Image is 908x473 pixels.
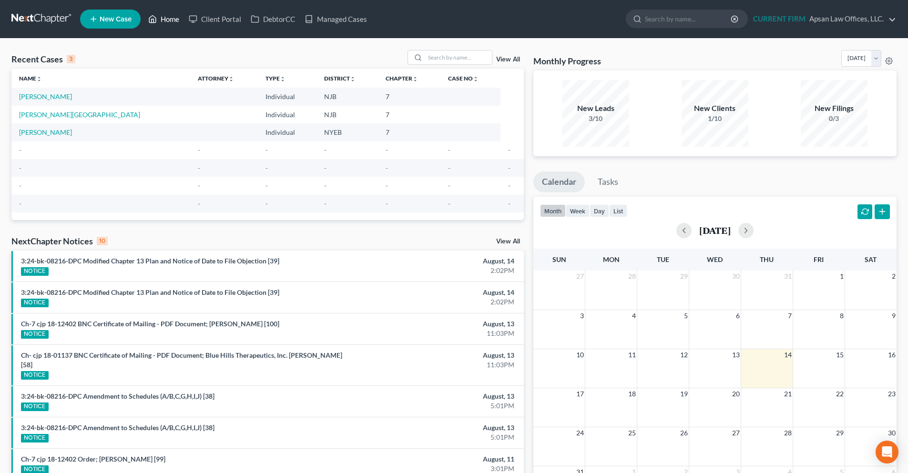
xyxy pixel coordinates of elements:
span: Sun [552,255,566,263]
div: 0/3 [801,114,867,123]
span: Sat [865,255,877,263]
a: Tasks [589,171,627,192]
button: week [566,204,590,217]
a: Managed Cases [300,10,372,28]
a: Ch-7 cjp 18-12402 BNC Certificate of Mailing - PDF Document; [PERSON_NAME] [100] [21,320,279,328]
span: 26 [679,427,689,439]
span: - [508,200,510,208]
span: 14 [783,349,793,361]
span: 15 [835,349,845,361]
span: New Case [100,16,132,23]
div: 1/10 [682,114,748,123]
span: - [265,146,268,154]
div: NOTICE [21,403,49,411]
span: - [386,200,388,208]
div: New Clients [682,103,748,114]
a: 3:24-bk-08216-DPC Modified Chapter 13 Plan and Notice of Date to File Objection [39] [21,257,279,265]
span: 10 [575,349,585,361]
a: 3:24-bk-08216-DPC Amendment to Schedules (A/B,C,G,H,I,J) [38] [21,423,214,432]
span: - [198,181,200,190]
span: 21 [783,388,793,400]
span: 27 [731,427,741,439]
div: August, 14 [356,288,514,297]
span: Fri [814,255,824,263]
a: Chapterunfold_more [386,75,418,82]
td: Individual [258,88,316,105]
h2: [DATE] [699,225,731,235]
a: [PERSON_NAME] [19,92,72,101]
span: 30 [731,271,741,282]
div: August, 13 [356,319,514,329]
span: 23 [887,388,897,400]
a: View All [496,56,520,63]
button: month [540,204,566,217]
i: unfold_more [36,76,42,82]
span: - [448,164,450,172]
td: 7 [378,123,440,141]
a: Districtunfold_more [324,75,356,82]
a: [PERSON_NAME] [19,128,72,136]
div: 5:01PM [356,433,514,442]
div: NOTICE [21,267,49,276]
strong: CURRENT FIRM [753,14,806,23]
i: unfold_more [280,76,286,82]
td: 7 [378,106,440,123]
span: - [198,200,200,208]
span: Thu [760,255,774,263]
input: Search by name... [425,50,492,64]
span: 12 [679,349,689,361]
span: 1 [839,271,845,282]
a: Nameunfold_more [19,75,42,82]
span: - [19,181,21,190]
span: - [448,146,450,154]
button: list [609,204,627,217]
div: NOTICE [21,330,49,339]
div: NextChapter Notices [11,235,108,247]
div: New Leads [562,103,629,114]
span: Wed [707,255,723,263]
div: 3 [67,55,75,63]
span: 5 [683,310,689,322]
span: - [508,181,510,190]
i: unfold_more [412,76,418,82]
div: August, 13 [356,392,514,401]
i: unfold_more [473,76,479,82]
span: 18 [627,388,637,400]
span: 17 [575,388,585,400]
span: - [265,200,268,208]
a: Ch-7 cjp 18-12402 Order; [PERSON_NAME] [99] [21,455,165,463]
a: DebtorCC [246,10,300,28]
span: 27 [575,271,585,282]
span: 22 [835,388,845,400]
div: 2:02PM [356,297,514,307]
span: - [19,200,21,208]
h3: Monthly Progress [533,55,601,67]
a: Attorneyunfold_more [198,75,234,82]
i: unfold_more [228,76,234,82]
span: 4 [631,310,637,322]
div: August, 13 [356,351,514,360]
div: 11:03PM [356,360,514,370]
span: - [448,181,450,190]
div: 11:03PM [356,329,514,338]
span: 9 [891,310,897,322]
a: 3:24-bk-08216-DPC Modified Chapter 13 Plan and Notice of Date to File Objection [39] [21,288,279,296]
a: Ch- cjp 18-01137 BNC Certificate of Mailing - PDF Document; Blue Hills Therapeutics, Inc. [PERSON... [21,351,342,369]
div: NOTICE [21,371,49,380]
a: Calendar [533,171,585,192]
td: 7 [378,88,440,105]
div: NOTICE [21,434,49,443]
td: NJB [316,106,378,123]
a: View All [496,238,520,245]
span: - [324,164,326,172]
div: 3/10 [562,114,629,123]
span: - [386,146,388,154]
span: 28 [783,427,793,439]
span: 16 [887,349,897,361]
input: Search by name... [645,10,732,28]
span: 3 [579,310,585,322]
a: CURRENT FIRMApsan Law Offices, LLC. [748,10,896,28]
div: New Filings [801,103,867,114]
span: 8 [839,310,845,322]
div: August, 11 [356,454,514,464]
